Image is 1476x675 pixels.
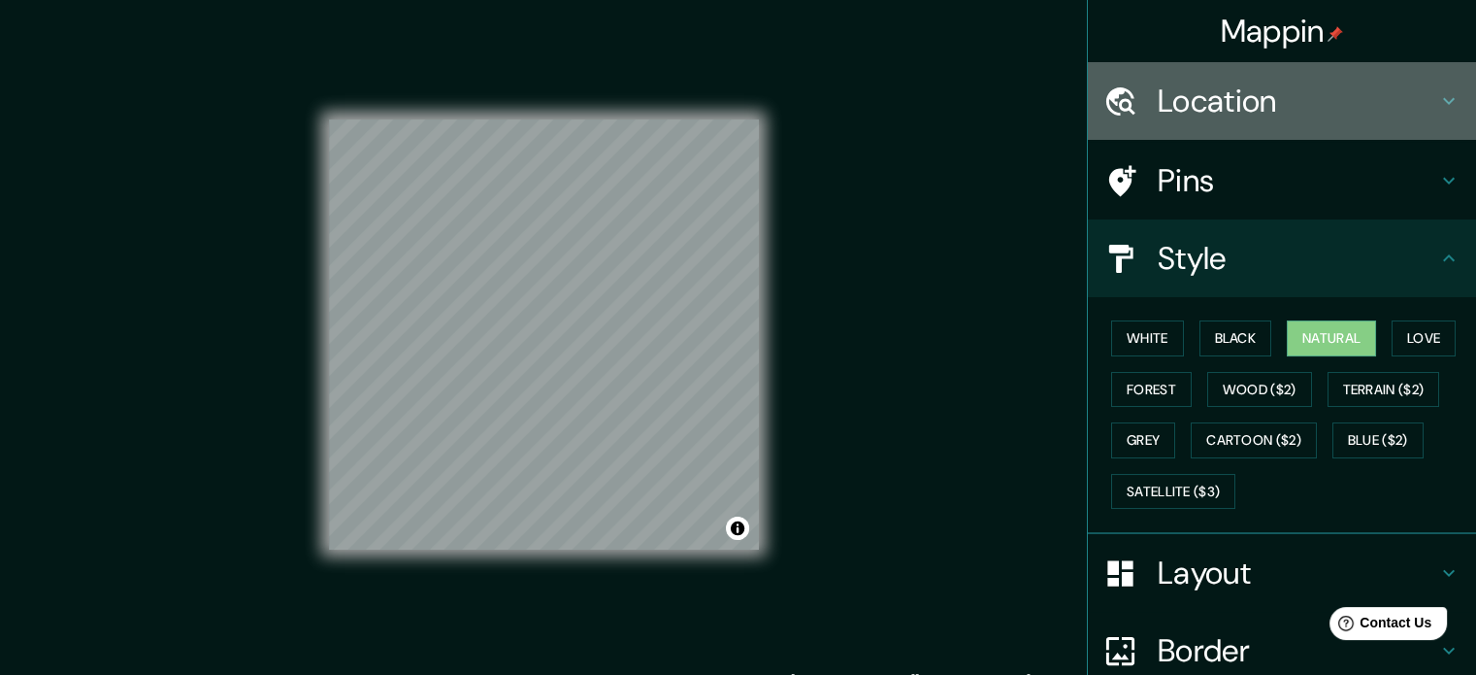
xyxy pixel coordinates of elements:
[1328,26,1343,42] img: pin-icon.png
[1199,321,1272,356] button: Black
[1088,62,1476,140] div: Location
[1221,12,1344,51] h4: Mappin
[1088,219,1476,297] div: Style
[1158,161,1437,200] h4: Pins
[329,119,759,550] canvas: Map
[1287,321,1376,356] button: Natural
[726,517,749,540] button: Toggle attribution
[1111,321,1184,356] button: White
[1111,474,1235,510] button: Satellite ($3)
[1392,321,1456,356] button: Love
[1088,534,1476,612] div: Layout
[1158,239,1437,278] h4: Style
[1328,372,1440,408] button: Terrain ($2)
[1158,631,1437,670] h4: Border
[1191,422,1317,458] button: Cartoon ($2)
[1303,599,1455,654] iframe: Help widget launcher
[1088,142,1476,219] div: Pins
[1158,554,1437,592] h4: Layout
[1332,422,1424,458] button: Blue ($2)
[1207,372,1312,408] button: Wood ($2)
[1158,82,1437,120] h4: Location
[1111,422,1175,458] button: Grey
[1111,372,1192,408] button: Forest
